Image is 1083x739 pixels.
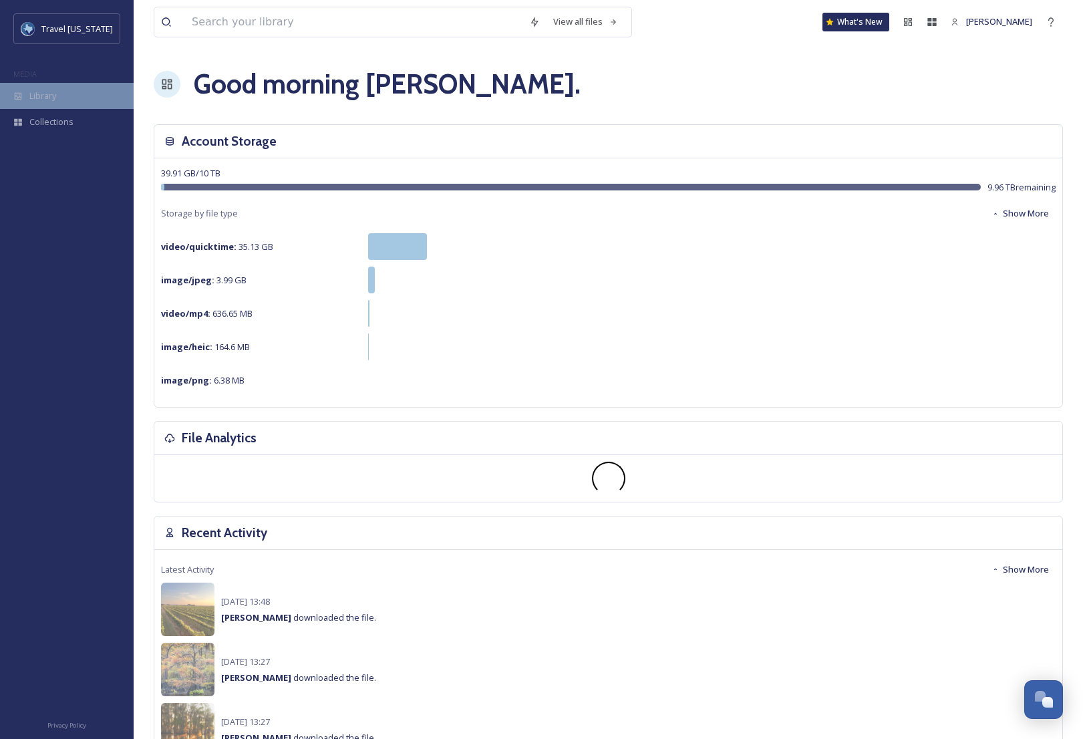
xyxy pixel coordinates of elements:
[29,116,73,128] span: Collections
[944,9,1039,35] a: [PERSON_NAME]
[161,341,250,353] span: 164.6 MB
[161,241,273,253] span: 35.13 GB
[194,64,581,104] h1: Good morning [PERSON_NAME] .
[29,90,56,102] span: Library
[966,15,1032,27] span: [PERSON_NAME]
[221,655,270,668] span: [DATE] 13:27
[161,167,220,179] span: 39.91 GB / 10 TB
[221,672,376,684] span: downloaded the file.
[161,374,245,386] span: 6.38 MB
[221,611,376,623] span: downloaded the file.
[161,563,214,576] span: Latest Activity
[221,672,291,684] strong: [PERSON_NAME]
[161,274,214,286] strong: image/jpeg :
[547,9,625,35] a: View all files
[182,523,267,543] h3: Recent Activity
[161,583,214,636] img: d7a91711-b791-4ca4-b484-c675b8581aa7.jpg
[221,611,291,623] strong: [PERSON_NAME]
[182,132,277,151] h3: Account Storage
[21,22,35,35] img: images%20%281%29.jpeg
[161,274,247,286] span: 3.99 GB
[47,716,86,732] a: Privacy Policy
[41,23,113,35] span: Travel [US_STATE]
[161,207,238,220] span: Storage by file type
[161,307,253,319] span: 636.65 MB
[985,200,1056,227] button: Show More
[221,595,270,607] span: [DATE] 13:48
[161,241,237,253] strong: video/quicktime :
[161,307,210,319] strong: video/mp4 :
[47,721,86,730] span: Privacy Policy
[182,428,257,448] h3: File Analytics
[987,181,1056,194] span: 9.96 TB remaining
[985,557,1056,583] button: Show More
[13,69,37,79] span: MEDIA
[161,374,212,386] strong: image/png :
[185,7,522,37] input: Search your library
[161,341,212,353] strong: image/heic :
[1024,680,1063,719] button: Open Chat
[221,716,270,728] span: [DATE] 13:27
[822,13,889,31] a: What's New
[161,643,214,696] img: 2860efbf-c75d-40f0-a6ed-c7d17a0474f2.jpg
